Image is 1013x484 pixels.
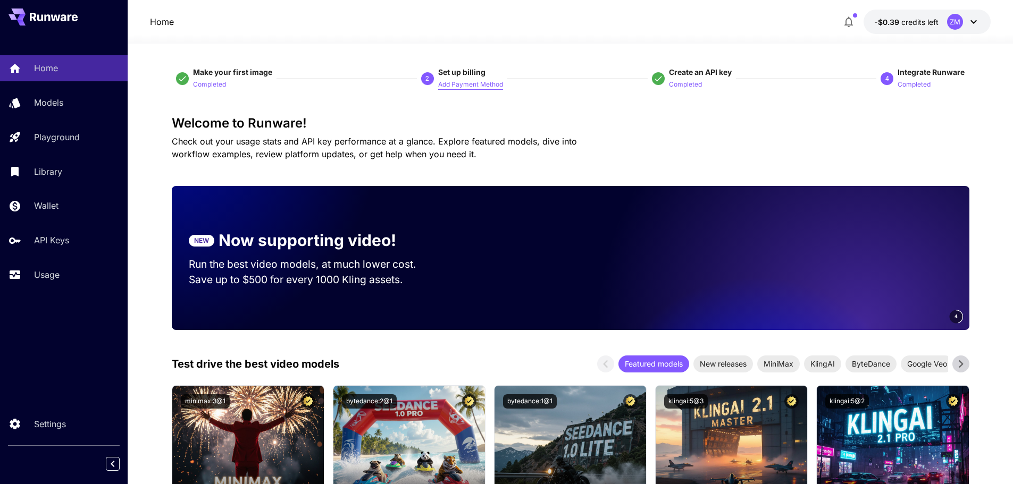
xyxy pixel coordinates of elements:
a: Home [150,15,174,28]
p: Models [34,96,63,109]
p: Usage [34,268,60,281]
div: ByteDance [845,355,897,372]
span: MiniMax [757,358,800,369]
div: -$0.3898 [874,16,939,28]
div: MiniMax [757,355,800,372]
button: Certified Model – Vetted for best performance and includes a commercial license. [946,394,960,409]
p: Wallet [34,199,58,212]
button: Completed [898,78,931,90]
span: credits left [901,18,939,27]
p: Test drive the best video models [172,356,339,372]
button: bytedance:2@1 [342,394,397,409]
button: klingai:5@3 [664,394,708,409]
p: Completed [669,80,702,90]
span: Featured models [618,358,689,369]
div: New releases [693,355,753,372]
div: Featured models [618,355,689,372]
span: Set up billing [438,67,485,77]
button: Certified Model – Vetted for best performance and includes a commercial license. [462,394,476,409]
p: Run the best video models, at much lower cost. [189,257,437,272]
p: Completed [193,80,226,90]
p: 2 [425,74,429,83]
span: -$0.39 [874,18,901,27]
div: Collapse sidebar [114,454,128,473]
p: Add Payment Method [438,80,503,90]
div: KlingAI [804,355,841,372]
nav: breadcrumb [150,15,174,28]
button: Completed [669,78,702,90]
button: Add Payment Method [438,78,503,90]
span: Check out your usage stats and API key performance at a glance. Explore featured models, dive int... [172,136,577,159]
p: Settings [34,418,66,430]
span: ByteDance [845,358,897,369]
p: API Keys [34,234,69,247]
div: Google Veo [901,355,953,372]
button: Certified Model – Vetted for best performance and includes a commercial license. [623,394,638,409]
p: 4 [885,74,889,83]
div: ZM [947,14,963,30]
h3: Welcome to Runware! [172,116,969,131]
p: Completed [898,80,931,90]
p: Playground [34,131,80,143]
p: Save up to $500 for every 1000 Kling assets. [189,272,437,287]
span: 4 [955,312,958,320]
span: Google Veo [901,358,953,369]
button: Collapse sidebar [106,457,120,471]
p: Library [34,165,62,178]
p: NEW [194,236,209,245]
span: Create an API key [669,67,732,77]
button: minimax:3@1 [181,394,230,409]
span: Make your first image [193,67,272,77]
span: KlingAI [804,358,841,369]
button: klingai:5@2 [825,394,869,409]
button: Completed [193,78,226,90]
span: New releases [693,358,753,369]
button: Certified Model – Vetted for best performance and includes a commercial license. [784,394,799,409]
button: -$0.3898ZM [864,10,991,34]
p: Home [34,62,58,74]
p: Now supporting video! [219,228,396,252]
span: Integrate Runware [898,67,965,77]
button: Certified Model – Vetted for best performance and includes a commercial license. [301,394,315,409]
button: bytedance:1@1 [503,394,557,409]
